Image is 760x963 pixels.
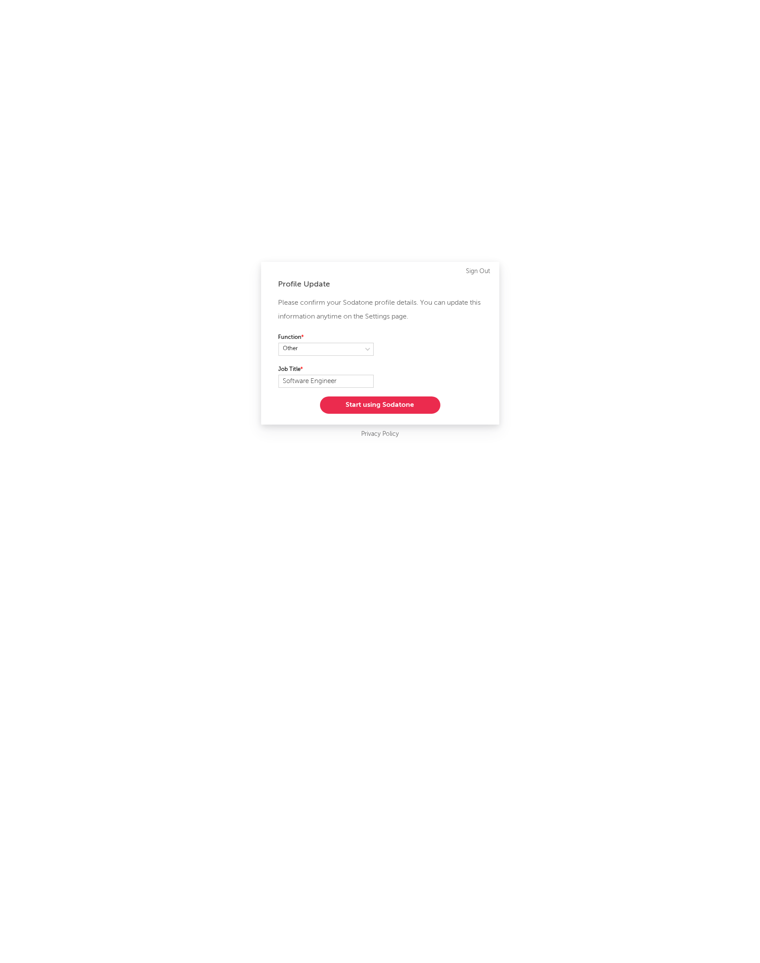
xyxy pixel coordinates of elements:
[278,332,374,343] label: Function
[361,429,399,440] a: Privacy Policy
[320,396,440,414] button: Start using Sodatone
[278,279,482,290] div: Profile Update
[278,364,374,375] label: Job Title
[278,296,482,324] p: Please confirm your Sodatone profile details. You can update this information anytime on the Sett...
[466,266,491,277] a: Sign Out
